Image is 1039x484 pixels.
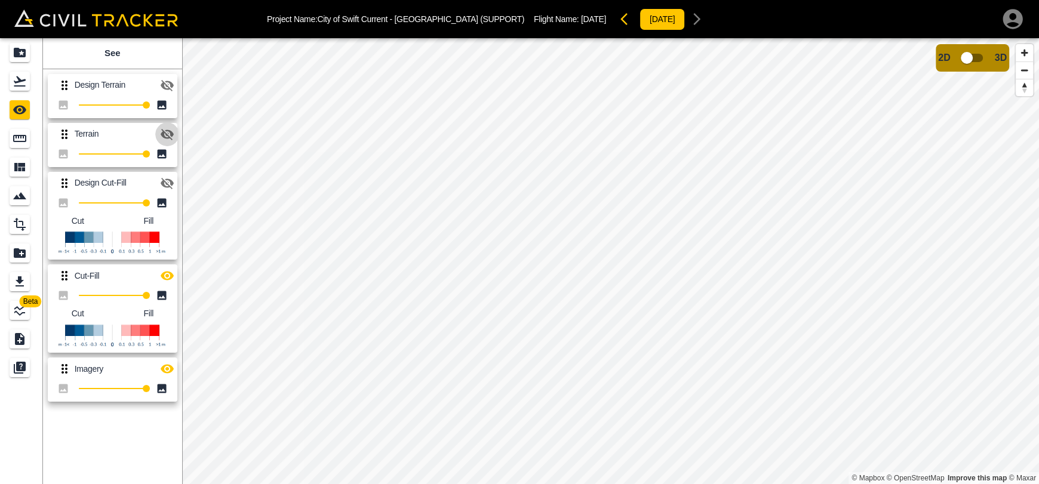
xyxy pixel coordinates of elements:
button: Zoom in [1016,44,1033,61]
span: 3D [995,53,1007,63]
span: 2D [938,53,950,63]
p: Project Name: City of Swift Current - [GEOGRAPHIC_DATA] (SUPPORT) [267,14,524,24]
a: Mapbox [852,474,884,482]
span: [DATE] [581,14,606,24]
button: Reset bearing to north [1016,79,1033,96]
img: Civil Tracker [14,10,178,26]
canvas: Map [182,38,1039,484]
a: Map feedback [948,474,1007,482]
p: Flight Name: [534,14,606,24]
a: Maxar [1009,474,1036,482]
button: Zoom out [1016,61,1033,79]
a: OpenStreetMap [887,474,945,482]
button: [DATE] [640,8,685,30]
